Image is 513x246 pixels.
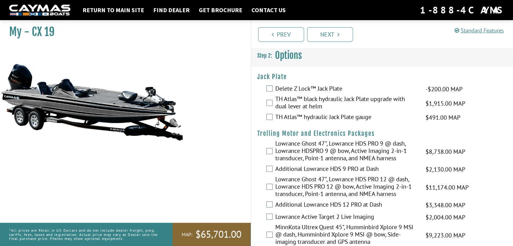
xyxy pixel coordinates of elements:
label: Additional Lowrance HDS 9 PRO at Dash [275,165,418,174]
a: Return to main site [80,6,147,14]
span: $3,348.00 MAP [426,201,465,210]
span: $2,130.00 MAP [426,165,465,174]
span: $2,004.00 MAP [426,213,465,222]
a: MAP:$65,701.00 [173,223,251,246]
a: Prev [258,27,304,42]
a: Find Dealer [150,6,193,14]
span: MAP: [182,231,192,238]
h1: My - CX 19 [9,25,235,39]
label: Lowrance Ghost 47", Lowrance HDS PRO 12 @ dash, Lowrance HDS PRO 12 @ bow, Active Imaging 2-in-1 ... [275,175,418,199]
span: $491.00 MAP [426,113,460,122]
span: $8,738.00 MAP [426,147,465,156]
span: -$200.00 MAP [426,85,463,94]
span: $9,223.00 MAP [426,231,465,240]
label: TH Atlas™ hydraulic Jack Plate gauge [275,113,418,122]
div: 1-888-4CAYMAS [420,3,504,17]
label: Additional Lowrance HDS 12 PRO at Dash [275,201,418,210]
label: Lowrance Active Target 2 Live Imaging [275,213,418,222]
span: $11,174.00 MAP [426,183,469,192]
h4: Jack Plate [257,73,507,81]
a: Contact Us [248,6,289,14]
p: *All prices are Retail in US Dollars and do not include dealer freight, prep, tariffs, fees, taxe... [9,225,159,244]
a: Next [307,27,353,42]
img: white-logo-c9c8dbefe5ff5ceceb0f0178aa75bf4bb51f6bca0971e226c86eb53dfe498488.png [9,5,70,16]
a: Standard Features [455,27,504,34]
label: Lowrance Ghost 47", Lowrance HDS PRO 9 @ dash, Lowrance HDSPRO 9 @ bow, Active Imaging 2-in-1 tra... [275,140,418,163]
label: TH Atlas™ black hydraulic Jack Plate upgrade with dual lever at helm [275,95,418,111]
a: Get Brochure [196,6,245,14]
span: $65,701.00 [195,228,241,241]
span: $1,915.00 MAP [426,99,465,108]
label: Delete Z Lock™ Jack Plate [275,85,418,94]
h4: Trolling Motor and Electronics Packages [257,130,507,137]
